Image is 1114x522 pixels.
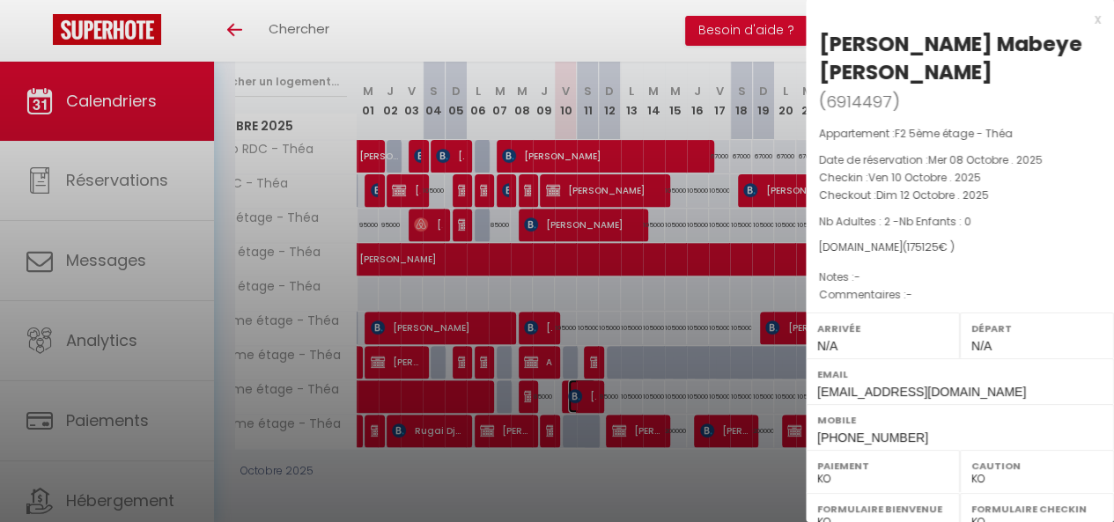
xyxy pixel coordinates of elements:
label: Arrivée [817,320,948,337]
span: [EMAIL_ADDRESS][DOMAIN_NAME] [817,385,1026,399]
span: Ven 10 Octobre . 2025 [868,170,981,185]
span: Nb Enfants : 0 [899,214,971,229]
span: N/A [817,339,837,353]
div: [DOMAIN_NAME] [819,239,1101,256]
span: ( ) [819,89,900,114]
span: Dim 12 Octobre . 2025 [876,187,989,202]
p: Date de réservation : [819,151,1101,169]
div: [PERSON_NAME] Mabeye [PERSON_NAME] [819,30,1101,86]
p: Checkout : [819,187,1101,204]
label: Email [817,365,1103,383]
label: Mobile [817,411,1103,429]
p: Checkin : [819,169,1101,187]
p: Commentaires : [819,286,1101,304]
span: ( € ) [903,239,955,254]
span: 6914497 [826,91,892,113]
span: [PHONE_NUMBER] [817,430,928,445]
span: - [906,287,912,302]
span: N/A [971,339,992,353]
span: F2 5ème étage - Théa [895,126,1013,141]
label: Départ [971,320,1103,337]
label: Formulaire Bienvenue [817,500,948,518]
label: Caution [971,457,1103,474]
span: Nb Adultes : 2 - [819,214,971,229]
p: Appartement : [819,125,1101,143]
label: Paiement [817,457,948,474]
span: 175125 [907,239,939,254]
span: - [854,269,860,284]
p: Notes : [819,268,1101,286]
div: x [806,9,1101,30]
label: Formulaire Checkin [971,500,1103,518]
span: Mer 08 Octobre . 2025 [928,152,1043,167]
